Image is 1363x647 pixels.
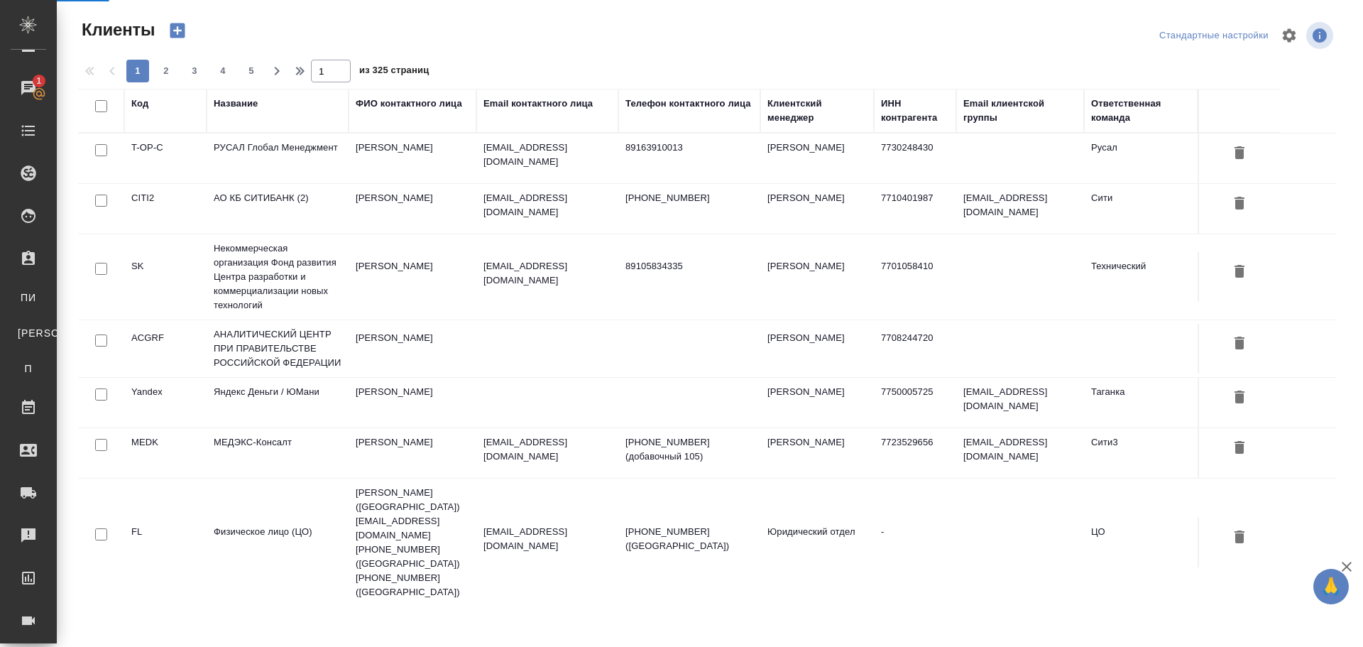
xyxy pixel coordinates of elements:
[483,97,593,111] div: Email контактного лица
[124,518,207,567] td: FL
[124,378,207,428] td: Yandex
[207,234,349,320] td: Некоммерческая организация Фонд развития Центра разработки и коммерциализации новых технологий
[1227,191,1252,217] button: Удалить
[483,191,611,219] p: [EMAIL_ADDRESS][DOMAIN_NAME]
[207,184,349,234] td: АО КБ СИТИБАНК (2)
[625,259,753,273] p: 89105834335
[625,97,751,111] div: Телефон контактного лица
[1227,331,1252,357] button: Удалить
[483,525,611,553] p: [EMAIL_ADDRESS][DOMAIN_NAME]
[760,324,874,374] td: [PERSON_NAME]
[760,134,874,183] td: [PERSON_NAME]
[483,435,611,464] p: [EMAIL_ADDRESS][DOMAIN_NAME]
[760,378,874,428] td: [PERSON_NAME]
[160,18,195,43] button: Создать
[1227,385,1252,411] button: Удалить
[625,525,753,553] p: [PHONE_NUMBER] ([GEOGRAPHIC_DATA])
[155,64,177,78] span: 2
[760,428,874,478] td: [PERSON_NAME]
[207,378,349,428] td: Яндекс Деньги / ЮМани
[1084,378,1198,428] td: Таганка
[874,428,956,478] td: 7723529656
[240,60,263,82] button: 5
[874,324,956,374] td: 7708244720
[1084,134,1198,183] td: Русал
[874,378,956,428] td: 7750005725
[356,97,462,111] div: ФИО контактного лица
[963,97,1077,125] div: Email клиентской группы
[207,428,349,478] td: МЕДЭКС-Консалт
[956,378,1084,428] td: [EMAIL_ADDRESS][DOMAIN_NAME]
[760,518,874,567] td: Юридический отдел
[760,252,874,302] td: [PERSON_NAME]
[207,134,349,183] td: РУСАЛ Глобал Менеджмент
[760,184,874,234] td: [PERSON_NAME]
[359,62,429,82] span: из 325 страниц
[1227,525,1252,551] button: Удалить
[1084,252,1198,302] td: Технический
[349,428,476,478] td: [PERSON_NAME]
[11,283,46,312] a: ПИ
[349,184,476,234] td: [PERSON_NAME]
[1319,572,1343,602] span: 🙏
[131,97,148,111] div: Код
[1227,435,1252,462] button: Удалить
[11,319,46,347] a: [PERSON_NAME]
[183,60,206,82] button: 3
[11,354,46,383] a: П
[956,184,1084,234] td: [EMAIL_ADDRESS][DOMAIN_NAME]
[1084,184,1198,234] td: Сити
[874,518,956,567] td: -
[1306,22,1336,49] span: Посмотреть информацию
[349,378,476,428] td: [PERSON_NAME]
[212,64,234,78] span: 4
[349,324,476,374] td: [PERSON_NAME]
[155,60,177,82] button: 2
[874,184,956,234] td: 7710401987
[124,428,207,478] td: MEDK
[1091,97,1190,125] div: Ответственная команда
[625,191,753,205] p: [PHONE_NUMBER]
[240,64,263,78] span: 5
[874,252,956,302] td: 7701058410
[78,18,155,41] span: Клиенты
[1084,518,1198,567] td: ЦО
[124,134,207,183] td: T-OP-C
[1227,259,1252,286] button: Удалить
[4,70,53,106] a: 1
[1156,25,1272,47] div: split button
[212,60,234,82] button: 4
[483,141,611,169] p: [EMAIL_ADDRESS][DOMAIN_NAME]
[214,97,258,111] div: Название
[18,290,39,305] span: ПИ
[124,184,207,234] td: CITI2
[881,97,949,125] div: ИНН контрагента
[183,64,206,78] span: 3
[349,252,476,302] td: [PERSON_NAME]
[767,97,867,125] div: Клиентский менеджер
[1272,18,1306,53] span: Настроить таблицу
[18,326,39,340] span: [PERSON_NAME]
[349,134,476,183] td: [PERSON_NAME]
[625,141,753,155] p: 89163910013
[28,74,50,88] span: 1
[1084,428,1198,478] td: Сити3
[956,428,1084,478] td: [EMAIL_ADDRESS][DOMAIN_NAME]
[625,435,753,464] p: [PHONE_NUMBER] (добавочный 105)
[483,259,611,288] p: [EMAIL_ADDRESS][DOMAIN_NAME]
[874,134,956,183] td: 7730248430
[1227,141,1252,167] button: Удалить
[207,320,349,377] td: АНАЛИТИЧЕСКИЙ ЦЕНТР ПРИ ПРАВИТЕЛЬСТВЕ РОССИЙСКОЙ ФЕДЕРАЦИИ
[1313,569,1349,604] button: 🙏
[18,361,39,376] span: П
[124,252,207,302] td: SK
[349,479,476,607] td: [PERSON_NAME] ([GEOGRAPHIC_DATA]) [EMAIL_ADDRESS][DOMAIN_NAME] [PHONE_NUMBER] ([GEOGRAPHIC_DATA])...
[124,324,207,374] td: ACGRF
[207,518,349,567] td: Физическое лицо (ЦО)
